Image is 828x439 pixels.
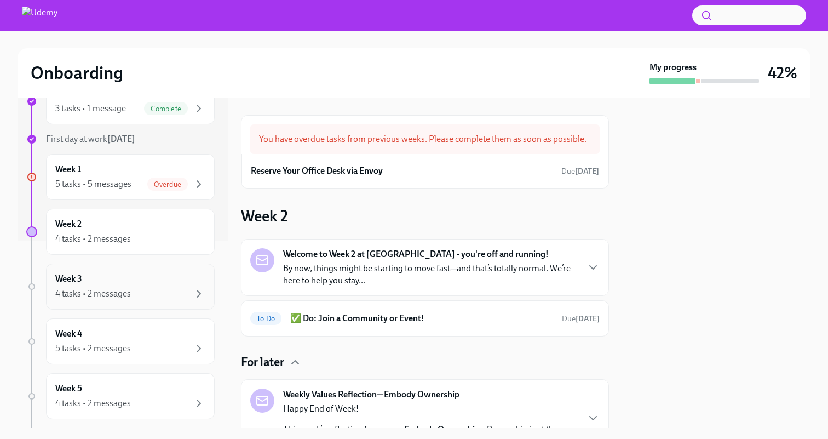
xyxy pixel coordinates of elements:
div: 5 tasks • 5 messages [55,178,131,190]
strong: [DATE] [576,314,600,323]
strong: Embody Ownership [404,424,480,435]
h2: Onboarding [31,62,123,84]
a: Week 24 tasks • 2 messages [26,209,215,255]
a: Week -13 tasks • 1 messageComplete [26,78,215,124]
span: Overdue [147,180,188,189]
h6: Week 3 [55,273,82,285]
p: By now, things might be starting to move fast—and that’s totally normal. We’re here to help you s... [283,263,578,287]
div: You have overdue tasks from previous weeks. Please complete them as soon as possible. [250,124,600,154]
strong: My progress [649,61,697,73]
span: August 30th, 2025 13:00 [561,166,599,176]
span: Due [562,314,600,323]
h6: Week 5 [55,383,82,395]
div: 4 tasks • 2 messages [55,233,131,245]
span: First day at work [46,134,135,144]
div: 4 tasks • 2 messages [55,288,131,300]
div: For later [241,354,609,370]
p: Happy End of Week! [283,403,578,415]
div: 5 tasks • 2 messages [55,343,131,355]
h6: ✅ Do: Join a Community or Event! [290,312,553,324]
strong: [DATE] [575,167,599,176]
h6: Week 2 [55,218,82,230]
a: Week 34 tasks • 2 messages [26,264,215,310]
h3: Week 2 [241,206,288,226]
a: Week 15 tasks • 5 messagesOverdue [26,154,215,200]
div: 3 tasks • 1 message [55,102,126,115]
a: Week 54 tasks • 2 messages [26,373,215,419]
a: To Do✅ Do: Join a Community or Event!Due[DATE] [250,310,600,327]
img: Udemy [22,7,58,24]
h6: Week 4 [55,328,82,340]
a: First day at work[DATE] [26,133,215,145]
a: Reserve Your Office Desk via EnvoyDue[DATE] [251,163,599,179]
span: Complete [144,105,188,113]
div: 4 tasks • 2 messages [55,397,131,409]
h4: For later [241,354,284,370]
h6: Week 1 [55,163,81,175]
h6: Reserve Your Office Desk via Envoy [251,165,383,177]
span: To Do [250,315,281,323]
h3: 42% [768,63,797,83]
strong: Welcome to Week 2 at [GEOGRAPHIC_DATA] - you're off and running! [283,248,549,260]
span: Due [561,167,599,176]
strong: [DATE] [107,134,135,144]
strong: Weekly Values Reflection—Embody Ownership [283,389,459,401]
a: Week 45 tasks • 2 messages [26,318,215,364]
span: September 6th, 2025 11:00 [562,313,600,324]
